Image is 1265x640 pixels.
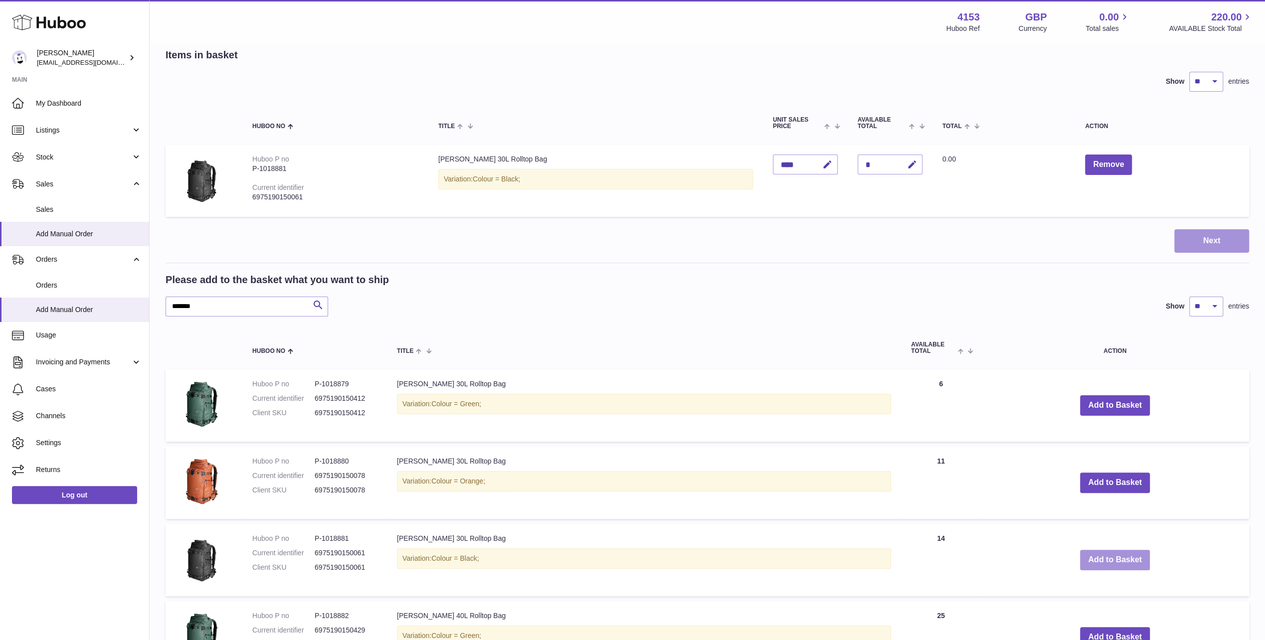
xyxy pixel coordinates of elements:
button: Add to Basket [1080,550,1150,570]
img: Tenzing 30L Rolltop Bag [176,457,225,506]
dt: Current identifier [252,548,315,558]
span: 0.00 [1099,10,1119,24]
span: Cases [36,384,142,394]
dt: Client SKU [252,408,315,418]
td: 11 [901,447,981,519]
span: AVAILABLE Total [911,341,955,354]
div: P-1018881 [252,164,418,173]
dd: 6975190150412 [315,394,377,403]
span: Orders [36,255,131,264]
span: Colour = Black; [431,554,479,562]
dt: Client SKU [252,485,315,495]
a: Log out [12,486,137,504]
dd: P-1018882 [315,611,377,621]
td: [PERSON_NAME] 30L Rolltop Bag [387,447,901,519]
span: AVAILABLE Stock Total [1169,24,1253,33]
span: Title [438,123,455,130]
dd: 6975190150078 [315,485,377,495]
a: 0.00 Total sales [1085,10,1130,33]
dt: Huboo P no [252,534,315,543]
button: Add to Basket [1080,473,1150,493]
dd: 6975190150061 [315,548,377,558]
dt: Current identifier [252,394,315,403]
div: [PERSON_NAME] [37,48,127,67]
span: Sales [36,205,142,214]
div: Variation: [397,548,891,569]
span: Stock [36,153,131,162]
button: Add to Basket [1080,395,1150,416]
span: Colour = Green; [431,632,481,640]
span: 0.00 [942,155,956,163]
div: Huboo P no [252,155,289,163]
span: My Dashboard [36,99,142,108]
label: Show [1166,77,1184,86]
span: [EMAIL_ADDRESS][DOMAIN_NAME] [37,58,147,66]
dd: P-1018880 [315,457,377,466]
img: Tenzing 30L Rolltop Bag [176,534,225,584]
span: Title [397,348,413,354]
span: Total [942,123,962,130]
dd: 6975190150061 [315,563,377,572]
dd: 6975190150412 [315,408,377,418]
dd: P-1018881 [315,534,377,543]
h2: Please add to the basket what you want to ship [166,273,389,287]
label: Show [1166,302,1184,311]
th: Action [981,331,1249,364]
button: Next [1174,229,1249,253]
div: Variation: [438,169,753,189]
div: Action [1085,123,1239,130]
span: Settings [36,438,142,448]
strong: 4153 [957,10,980,24]
span: Colour = Black; [473,175,520,183]
dt: Huboo P no [252,379,315,389]
td: [PERSON_NAME] 30L Rolltop Bag [387,524,901,596]
span: Total sales [1085,24,1130,33]
dt: Current identifier [252,626,315,635]
span: Huboo no [252,348,285,354]
span: Orders [36,281,142,290]
span: entries [1228,302,1249,311]
span: Usage [36,330,142,340]
span: AVAILABLE Total [858,117,907,130]
button: Remove [1085,155,1132,175]
span: 220.00 [1211,10,1242,24]
td: [PERSON_NAME] 30L Rolltop Bag [387,369,901,442]
dd: P-1018879 [315,379,377,389]
span: entries [1228,77,1249,86]
img: Tenzing 30L Rolltop Bag [176,155,225,204]
span: Channels [36,411,142,421]
dt: Huboo P no [252,611,315,621]
dd: 6975190150078 [315,471,377,480]
div: Variation: [397,471,891,491]
strong: GBP [1025,10,1047,24]
dd: 6975190150429 [315,626,377,635]
span: Colour = Orange; [431,477,485,485]
img: sales@kasefilters.com [12,50,27,65]
dt: Huboo P no [252,457,315,466]
span: Huboo no [252,123,285,130]
span: Colour = Green; [431,400,481,408]
span: Returns [36,465,142,475]
img: Tenzing 30L Rolltop Bag [176,379,225,429]
div: 6975190150061 [252,192,418,202]
h2: Items in basket [166,48,238,62]
div: Variation: [397,394,891,414]
dt: Client SKU [252,563,315,572]
dt: Current identifier [252,471,315,480]
div: Huboo Ref [946,24,980,33]
td: [PERSON_NAME] 30L Rolltop Bag [428,145,763,217]
span: Add Manual Order [36,305,142,315]
span: Add Manual Order [36,229,142,239]
span: Unit Sales Price [773,117,822,130]
div: Currency [1019,24,1047,33]
td: 6 [901,369,981,442]
div: Current identifier [252,183,304,191]
span: Sales [36,179,131,189]
span: Listings [36,126,131,135]
td: 14 [901,524,981,596]
span: Invoicing and Payments [36,357,131,367]
a: 220.00 AVAILABLE Stock Total [1169,10,1253,33]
